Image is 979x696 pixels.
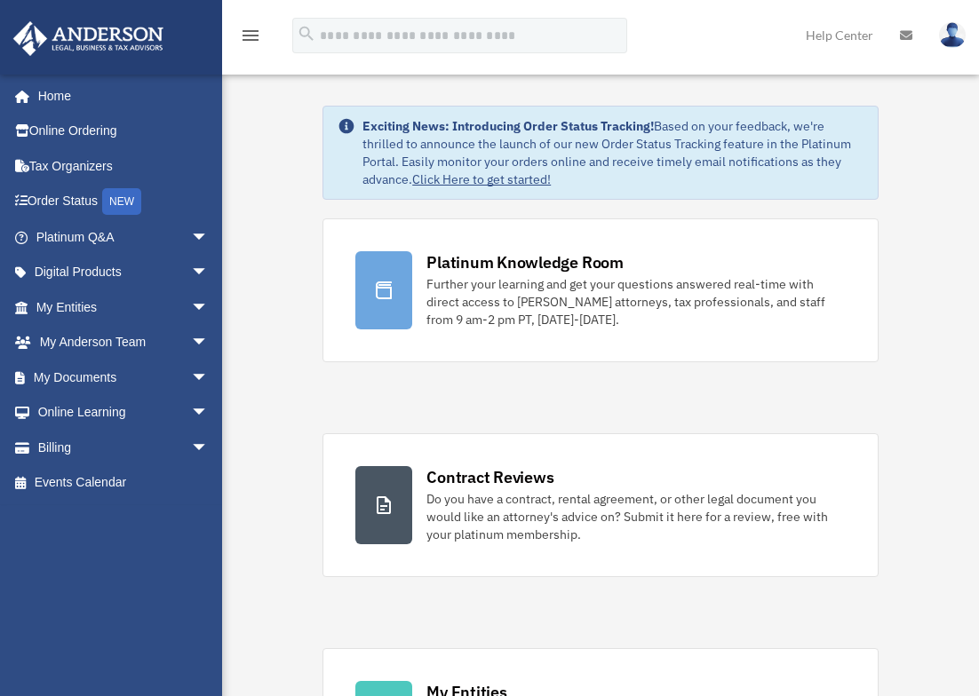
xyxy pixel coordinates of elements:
div: Platinum Knowledge Room [426,251,624,273]
a: My Anderson Teamarrow_drop_down [12,325,235,360]
img: Anderson Advisors Platinum Portal [8,21,169,56]
a: My Documentsarrow_drop_down [12,360,235,395]
a: Online Learningarrow_drop_down [12,395,235,431]
div: NEW [102,188,141,215]
a: Events Calendar [12,465,235,501]
a: Home [12,78,227,114]
span: arrow_drop_down [191,289,227,326]
span: arrow_drop_down [191,219,227,256]
span: arrow_drop_down [191,325,227,361]
span: arrow_drop_down [191,255,227,291]
strong: Exciting News: Introducing Order Status Tracking! [362,118,654,134]
a: Order StatusNEW [12,184,235,220]
div: Based on your feedback, we're thrilled to announce the launch of our new Order Status Tracking fe... [362,117,864,188]
span: arrow_drop_down [191,430,227,466]
a: Click Here to get started! [412,171,551,187]
a: Contract Reviews Do you have a contract, rental agreement, or other legal document you would like... [322,433,879,577]
a: Online Ordering [12,114,235,149]
a: Platinum Q&Aarrow_drop_down [12,219,235,255]
img: User Pic [939,22,966,48]
span: arrow_drop_down [191,360,227,396]
a: menu [240,31,261,46]
a: My Entitiesarrow_drop_down [12,289,235,325]
div: Do you have a contract, rental agreement, or other legal document you would like an attorney's ad... [426,490,846,543]
a: Platinum Knowledge Room Further your learning and get your questions answered real-time with dire... [322,218,879,362]
span: arrow_drop_down [191,395,227,431]
a: Digital Productsarrow_drop_down [12,255,235,290]
i: search [297,24,316,43]
a: Billingarrow_drop_down [12,430,235,465]
a: Tax Organizers [12,148,235,184]
div: Further your learning and get your questions answered real-time with direct access to [PERSON_NAM... [426,275,846,328]
div: Contract Reviews [426,466,553,488]
i: menu [240,25,261,46]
